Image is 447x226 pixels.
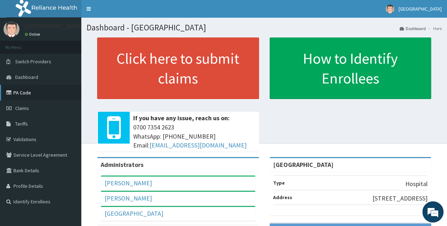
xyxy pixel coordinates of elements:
[149,141,247,149] a: [EMAIL_ADDRESS][DOMAIN_NAME]
[87,23,442,32] h1: Dashboard - [GEOGRAPHIC_DATA]
[41,68,98,139] span: We're online!
[13,35,29,53] img: d_794563401_company_1708531726252_794563401
[15,121,28,127] span: Tariffs
[386,5,394,13] img: User Image
[25,32,42,37] a: Online
[133,114,230,122] b: If you have any issue, reach us on:
[15,105,29,111] span: Claims
[101,161,143,169] b: Administrators
[273,180,285,186] b: Type
[427,25,442,31] li: Here
[15,58,51,65] span: Switch Providers
[105,194,152,202] a: [PERSON_NAME]
[399,6,442,12] span: [GEOGRAPHIC_DATA]
[105,209,163,218] a: [GEOGRAPHIC_DATA]
[25,23,83,29] p: [GEOGRAPHIC_DATA]
[15,74,38,80] span: Dashboard
[273,194,292,201] b: Address
[4,21,19,37] img: User Image
[97,37,259,99] a: Click here to submit claims
[405,179,428,189] p: Hospital
[105,179,152,187] a: [PERSON_NAME]
[37,40,119,49] div: Chat with us now
[273,161,334,169] strong: [GEOGRAPHIC_DATA]
[372,194,428,203] p: [STREET_ADDRESS]
[133,123,255,150] span: 0700 7354 2623 WhatsApp: [PHONE_NUMBER] Email:
[4,151,135,175] textarea: Type your message and hit 'Enter'
[400,25,426,31] a: Dashboard
[116,4,133,21] div: Minimize live chat window
[270,37,431,99] a: How to Identify Enrollees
